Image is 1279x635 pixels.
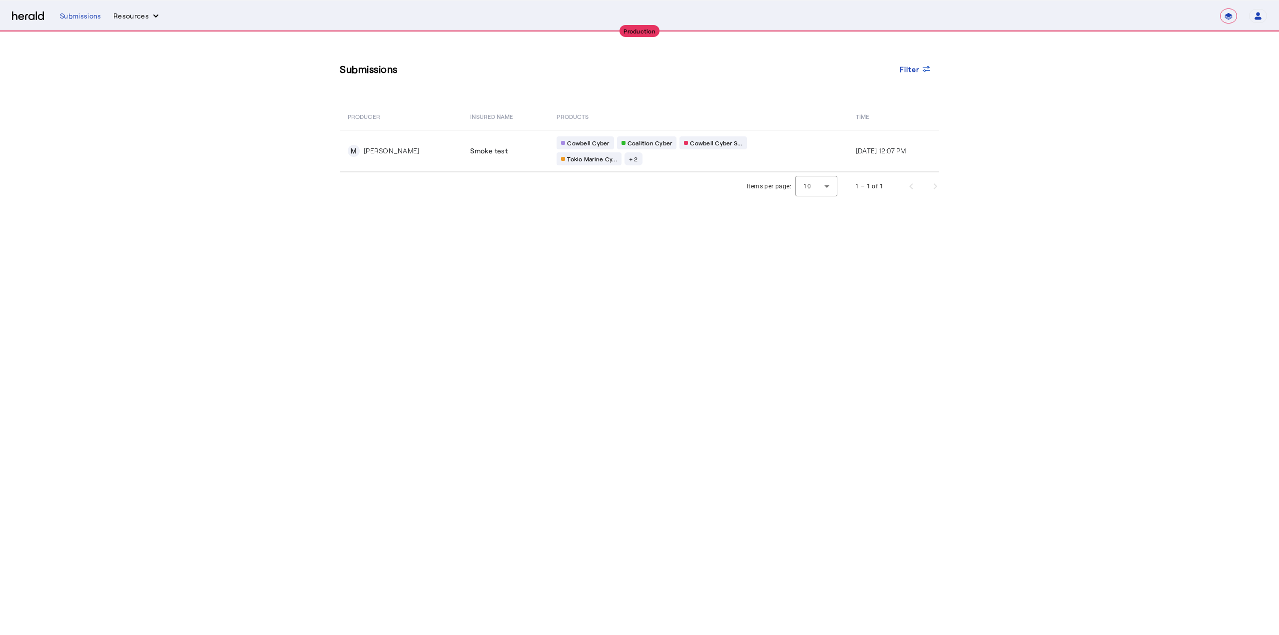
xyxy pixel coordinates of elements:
span: Cowbell Cyber [567,139,609,147]
button: Resources dropdown menu [113,11,161,21]
div: M [348,145,360,157]
span: PRODUCER [348,111,380,121]
div: Production [620,25,659,37]
table: Table view of all submissions by your platform [340,102,939,172]
button: Filter [892,60,940,78]
span: Filter [900,64,920,74]
img: Herald Logo [12,11,44,21]
span: Smoke test [470,146,508,156]
span: + 2 [629,155,638,163]
span: Coalition Cyber [628,139,672,147]
div: Submissions [60,11,101,21]
span: [DATE] 12:07 PM [856,146,906,155]
div: 1 – 1 of 1 [855,181,883,191]
span: Cowbell Cyber S... [690,139,742,147]
span: Insured Name [470,111,513,121]
h3: Submissions [340,62,398,76]
span: Tokio Marine Cy... [567,155,617,163]
span: PRODUCTS [557,111,589,121]
div: [PERSON_NAME] [364,146,419,156]
div: Items per page: [747,181,791,191]
span: Time [856,111,869,121]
